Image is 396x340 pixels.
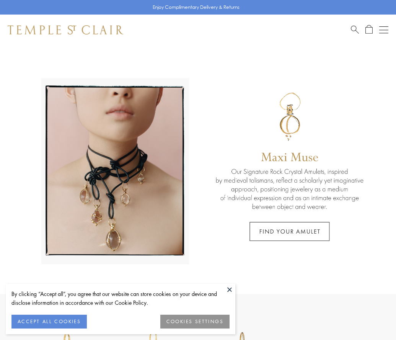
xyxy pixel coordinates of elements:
a: Open Shopping Bag [365,25,373,34]
div: By clicking “Accept all”, you agree that our website can store cookies on your device and disclos... [11,289,230,307]
button: COOKIES SETTINGS [160,315,230,329]
p: Enjoy Complimentary Delivery & Returns [153,3,240,11]
img: Temple St. Clair [8,25,123,34]
button: ACCEPT ALL COOKIES [11,315,87,329]
a: Search [351,25,359,34]
button: Open navigation [379,25,388,34]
